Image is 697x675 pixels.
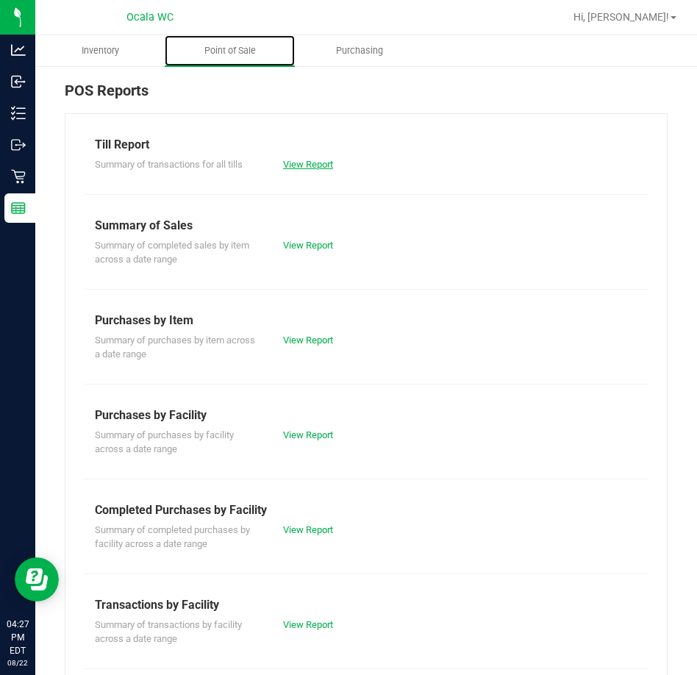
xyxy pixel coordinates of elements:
[95,596,637,614] div: Transactions by Facility
[95,407,637,424] div: Purchases by Facility
[95,501,637,519] div: Completed Purchases by Facility
[35,35,165,66] a: Inventory
[126,11,174,24] span: Ocala WC
[283,240,333,251] a: View Report
[7,657,29,668] p: 08/22
[283,524,333,535] a: View Report
[11,106,26,121] inline-svg: Inventory
[65,79,668,113] div: POS Reports
[185,44,276,57] span: Point of Sale
[15,557,59,601] iframe: Resource center
[95,619,242,645] span: Summary of transactions by facility across a date range
[573,11,669,23] span: Hi, [PERSON_NAME]!
[95,312,637,329] div: Purchases by Item
[295,35,424,66] a: Purchasing
[95,159,243,170] span: Summary of transactions for all tills
[283,619,333,630] a: View Report
[95,335,255,360] span: Summary of purchases by item across a date range
[11,74,26,89] inline-svg: Inbound
[283,335,333,346] a: View Report
[165,35,294,66] a: Point of Sale
[11,169,26,184] inline-svg: Retail
[11,43,26,57] inline-svg: Analytics
[95,217,637,235] div: Summary of Sales
[95,429,234,455] span: Summary of purchases by facility across a date range
[62,44,139,57] span: Inventory
[7,618,29,657] p: 04:27 PM EDT
[316,44,403,57] span: Purchasing
[11,137,26,152] inline-svg: Outbound
[95,136,637,154] div: Till Report
[283,159,333,170] a: View Report
[95,240,249,265] span: Summary of completed sales by item across a date range
[283,429,333,440] a: View Report
[95,524,250,550] span: Summary of completed purchases by facility across a date range
[11,201,26,215] inline-svg: Reports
